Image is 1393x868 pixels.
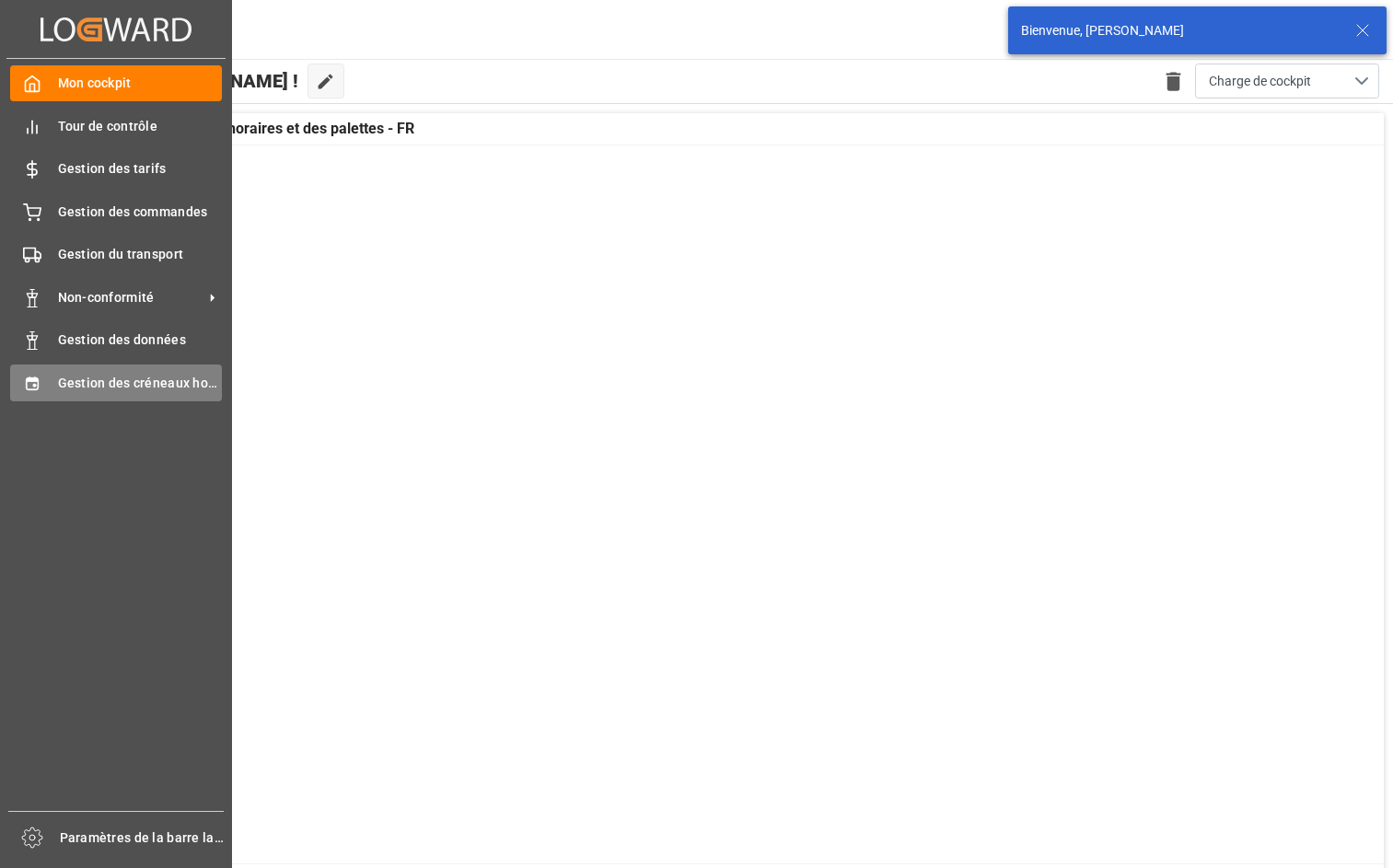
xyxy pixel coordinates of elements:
a: Gestion du transport [10,237,222,272]
span: Mon cockpit [58,74,223,93]
span: Tour de contrôle [58,117,223,136]
a: Gestion des commandes [10,193,222,229]
span: Gestion des créneaux horaires et des palettes - FR [80,118,414,140]
span: Gestion des commandes [58,203,223,222]
span: Paramètres de la barre latérale [60,828,225,848]
span: Charge de cockpit [1209,72,1311,91]
a: Gestion des tarifs [10,151,222,187]
span: Gestion des créneaux horaires [58,374,223,393]
span: Bonjour [PERSON_NAME] ! [75,64,298,98]
a: Mon cockpit [10,65,222,101]
a: Gestion des données [10,322,222,358]
span: Gestion des tarifs [58,159,223,179]
a: Gestion des créneaux horaires [10,365,222,400]
button: Ouvrir le menu [1195,64,1379,98]
div: Bienvenue, [PERSON_NAME] [1021,21,1338,41]
a: Tour de contrôle [10,108,222,144]
span: Gestion des données [58,330,223,350]
span: Gestion du transport [58,245,223,264]
span: Non-conformité [58,288,203,307]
